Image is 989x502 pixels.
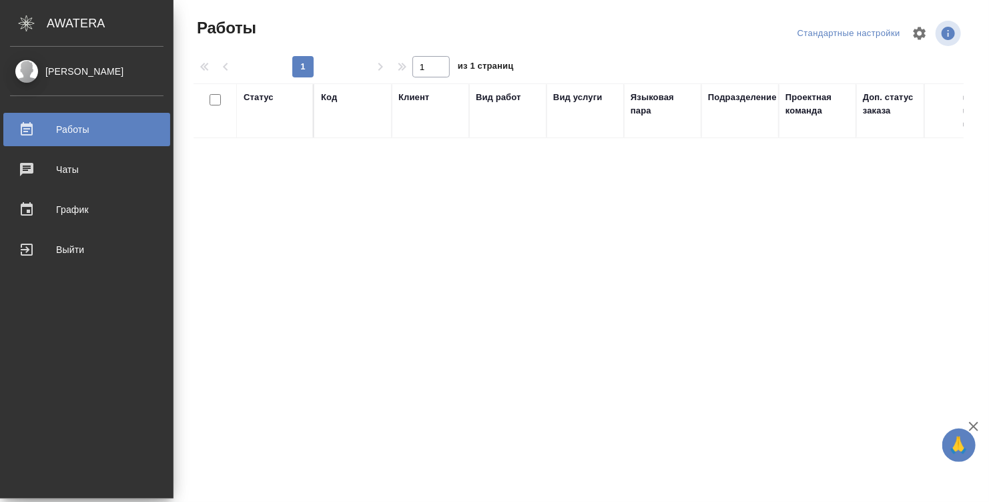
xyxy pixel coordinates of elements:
[3,113,170,146] a: Работы
[476,91,521,104] div: Вид работ
[948,431,970,459] span: 🙏
[10,119,163,140] div: Работы
[942,429,976,462] button: 🙏
[321,91,337,104] div: Код
[708,91,777,104] div: Подразделение
[785,91,850,117] div: Проектная команда
[936,21,964,46] span: Посмотреть информацию
[10,240,163,260] div: Выйти
[194,17,256,39] span: Работы
[794,23,904,44] div: split button
[904,17,936,49] span: Настроить таблицу
[3,233,170,266] a: Выйти
[10,64,163,79] div: [PERSON_NAME]
[458,58,514,77] span: из 1 страниц
[863,91,933,117] div: Доп. статус заказа
[3,153,170,186] a: Чаты
[10,160,163,180] div: Чаты
[553,91,603,104] div: Вид услуги
[3,193,170,226] a: График
[398,91,429,104] div: Клиент
[10,200,163,220] div: График
[47,10,174,37] div: AWATERA
[631,91,695,117] div: Языковая пара
[244,91,274,104] div: Статус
